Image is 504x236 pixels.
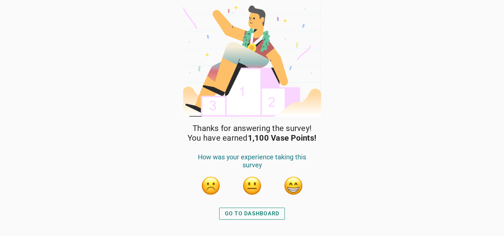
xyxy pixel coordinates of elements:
span: You have earned [188,133,316,143]
span: Thanks for answering the survey! [193,124,311,133]
div: GO TO DASHBOARD [225,210,279,218]
strong: 1,100 Vase Points! [248,133,317,143]
button: GO TO DASHBOARD [219,208,285,220]
div: How was your experience taking this survey [190,153,314,176]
